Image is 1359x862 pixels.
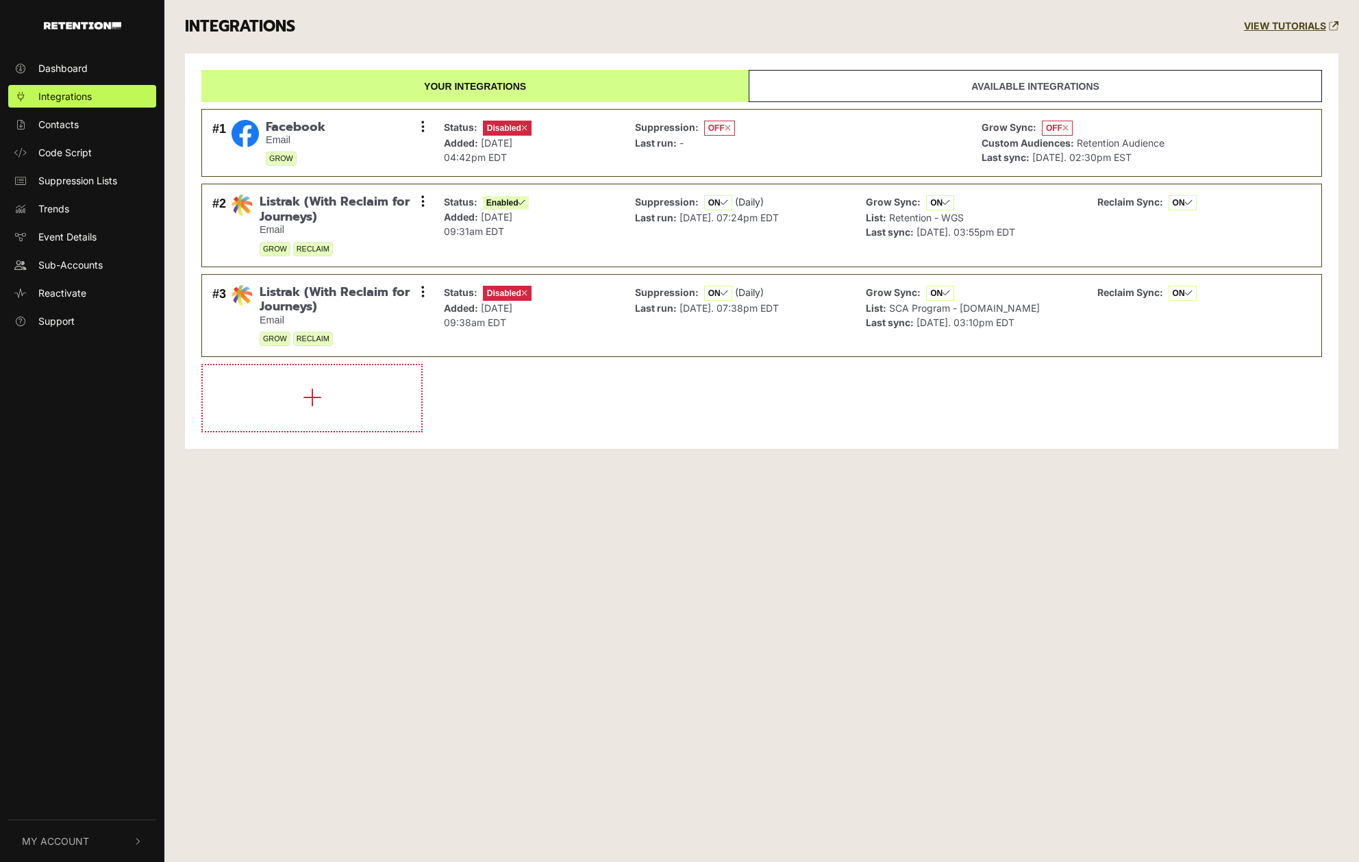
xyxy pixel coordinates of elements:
[260,315,423,326] small: Email
[866,317,914,328] strong: Last sync:
[232,285,253,306] img: Listrak (With Reclaim for Journeys)
[260,285,423,315] span: Listrak (With Reclaim for Journeys)
[266,120,325,135] span: Facebook
[1244,21,1338,32] a: VIEW TUTORIALS
[44,22,121,29] img: Retention.com
[38,145,92,160] span: Code Script
[293,242,333,256] span: RECLAIM
[749,70,1322,102] a: Available integrations
[266,134,325,146] small: Email
[444,121,477,133] strong: Status:
[444,137,478,149] strong: Added:
[38,173,117,188] span: Suppression Lists
[8,57,156,79] a: Dashboard
[38,314,75,328] span: Support
[444,196,477,208] strong: Status:
[866,302,886,314] strong: List:
[982,151,1030,163] strong: Last sync:
[38,61,88,75] span: Dashboard
[635,121,699,133] strong: Suppression:
[8,197,156,220] a: Trends
[679,137,684,149] span: -
[917,226,1015,238] span: [DATE]. 03:55pm EDT
[38,89,92,103] span: Integrations
[8,169,156,192] a: Suppression Lists
[704,286,732,301] span: ON
[1097,286,1163,298] strong: Reclaim Sync:
[982,137,1074,149] strong: Custom Audiences:
[444,211,478,223] strong: Added:
[866,286,921,298] strong: Grow Sync:
[8,141,156,164] a: Code Script
[1077,137,1164,149] span: Retention Audience
[679,212,779,223] span: [DATE]. 07:24pm EDT
[444,302,478,314] strong: Added:
[483,121,532,136] span: Disabled
[38,201,69,216] span: Trends
[293,332,333,346] span: RECLAIM
[185,17,295,36] h3: INTEGRATIONS
[8,225,156,248] a: Event Details
[635,137,677,149] strong: Last run:
[212,195,226,256] div: #2
[635,212,677,223] strong: Last run:
[8,310,156,332] a: Support
[889,212,964,223] span: Retention - WGS
[483,286,532,301] span: Disabled
[266,151,297,166] span: GROW
[232,195,253,215] img: Listrak (With Reclaim for Journeys)
[735,286,764,298] span: (Daily)
[38,286,86,300] span: Reactivate
[982,121,1036,133] strong: Grow Sync:
[22,834,89,848] span: My Account
[444,137,512,163] span: [DATE] 04:42pm EDT
[866,226,914,238] strong: Last sync:
[212,120,226,167] div: #1
[38,258,103,272] span: Sub-Accounts
[8,282,156,304] a: Reactivate
[635,286,699,298] strong: Suppression:
[444,286,477,298] strong: Status:
[889,302,1040,314] span: SCA Program - [DOMAIN_NAME]
[1169,195,1197,210] span: ON
[8,254,156,276] a: Sub-Accounts
[1097,196,1163,208] strong: Reclaim Sync:
[212,285,226,346] div: #3
[704,121,735,136] span: OFF
[260,224,423,236] small: Email
[260,195,423,224] span: Listrak (With Reclaim for Journeys)
[260,242,290,256] span: GROW
[260,332,290,346] span: GROW
[866,196,921,208] strong: Grow Sync:
[926,286,954,301] span: ON
[735,196,764,208] span: (Daily)
[679,302,779,314] span: [DATE]. 07:38pm EDT
[8,85,156,108] a: Integrations
[201,70,749,102] a: Your integrations
[483,196,529,210] span: Enabled
[1169,286,1197,301] span: ON
[444,302,512,328] span: [DATE] 09:38am EDT
[917,317,1014,328] span: [DATE]. 03:10pm EDT
[704,195,732,210] span: ON
[635,302,677,314] strong: Last run:
[232,120,259,147] img: Facebook
[38,117,79,132] span: Contacts
[866,212,886,223] strong: List:
[38,230,97,244] span: Event Details
[8,820,156,862] button: My Account
[1032,151,1132,163] span: [DATE]. 02:30pm EST
[926,195,954,210] span: ON
[635,196,699,208] strong: Suppression:
[8,113,156,136] a: Contacts
[1042,121,1073,136] span: OFF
